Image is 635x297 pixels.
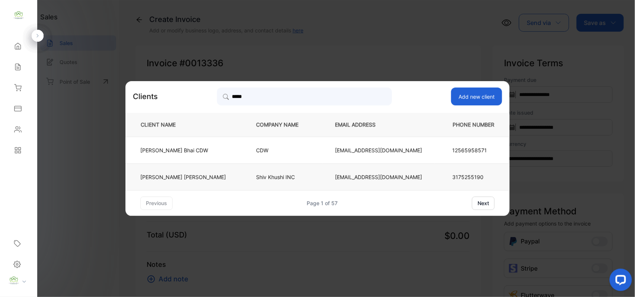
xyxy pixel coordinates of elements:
p: 3175255190 [452,173,495,181]
p: CLIENT NAME [138,121,232,129]
p: COMPANY NAME [256,121,310,129]
div: Page 1 of 57 [307,199,338,207]
img: profile [8,275,19,286]
button: next [472,197,495,210]
p: Clients [133,91,158,102]
p: [EMAIL_ADDRESS][DOMAIN_NAME] [335,173,422,181]
p: PHONE NUMBER [447,121,497,129]
p: Shiv Khushi INC [256,173,310,181]
p: [EMAIL_ADDRESS][DOMAIN_NAME] [335,146,422,154]
p: EMAIL ADDRESS [335,121,422,129]
iframe: LiveChat chat widget [604,266,635,297]
p: [PERSON_NAME] Bhai CDW [140,146,226,154]
img: logo [13,10,24,21]
p: 12565958571 [452,146,495,154]
p: CDW [256,146,310,154]
button: previous [140,197,173,210]
button: Add new client [451,87,502,105]
p: [PERSON_NAME] [PERSON_NAME] [140,173,226,181]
